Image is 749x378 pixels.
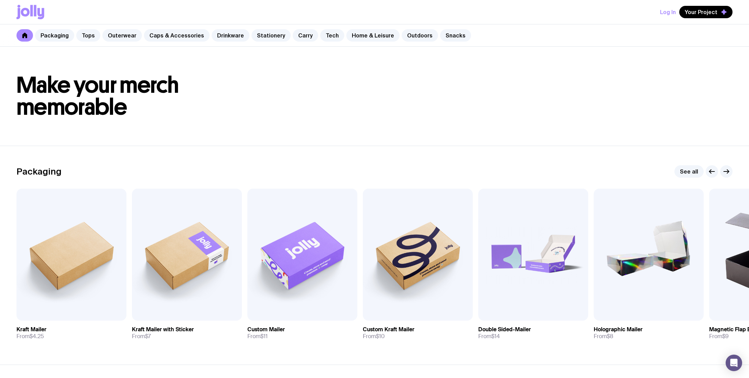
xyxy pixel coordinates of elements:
span: $7 [145,333,151,340]
span: Your Project [685,9,717,15]
a: Home & Leisure [346,29,400,42]
a: Double Sided-MailerFrom$14 [478,321,588,345]
h3: Holographic Mailer [594,326,642,333]
span: Make your merch memorable [16,71,179,121]
h3: Custom Mailer [247,326,285,333]
a: Outerwear [102,29,142,42]
button: Log In [660,6,676,18]
a: Stationery [251,29,291,42]
button: Your Project [679,6,733,18]
a: Tops [76,29,100,42]
a: Tech [320,29,344,42]
a: Custom Kraft MailerFrom$10 [363,321,473,345]
div: Open Intercom Messenger [726,355,742,371]
span: $8 [607,333,613,340]
a: See all [674,165,704,178]
span: From [16,333,44,340]
span: From [132,333,151,340]
a: Snacks [440,29,471,42]
h3: Double Sided-Mailer [478,326,531,333]
h3: Kraft Mailer with Sticker [132,326,194,333]
a: Carry [293,29,318,42]
span: $14 [491,333,500,340]
a: Caps & Accessories [144,29,210,42]
a: Kraft MailerFrom$4.25 [16,321,126,345]
span: $4.25 [30,333,44,340]
a: Packaging [35,29,74,42]
span: $10 [376,333,385,340]
h2: Packaging [16,166,62,177]
a: Holographic MailerFrom$8 [594,321,704,345]
span: From [247,333,268,340]
a: Custom MailerFrom$11 [247,321,357,345]
span: $9 [722,333,729,340]
span: From [709,333,729,340]
span: From [363,333,385,340]
a: Drinkware [212,29,249,42]
h3: Custom Kraft Mailer [363,326,414,333]
a: Kraft Mailer with StickerFrom$7 [132,321,242,345]
span: From [478,333,500,340]
h3: Kraft Mailer [16,326,46,333]
span: $11 [260,333,268,340]
span: From [594,333,613,340]
a: Outdoors [402,29,438,42]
